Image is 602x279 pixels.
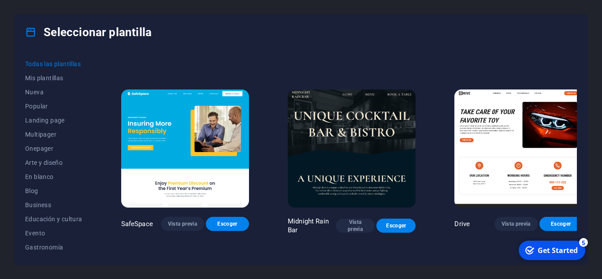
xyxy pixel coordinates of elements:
p: Midnight Rain Bar [288,217,335,234]
img: SafeSpace [121,89,249,208]
button: Todas las plantillas [25,57,82,71]
span: Vista previa [343,219,368,233]
button: Business [25,198,82,212]
span: Escoger [546,220,576,227]
span: Evento [25,230,82,237]
span: Business [25,201,82,208]
span: Blog [25,187,82,194]
button: Vista previa [336,219,375,233]
span: Todas las plantillas [25,60,82,67]
button: Escoger [206,217,249,231]
button: Mis plantillas [25,71,82,85]
button: Escoger [376,219,416,233]
span: Vista previa [168,220,197,227]
button: Nueva [25,85,82,99]
img: Drive [454,89,582,208]
button: Educación y cultura [25,212,82,226]
span: Onepager [25,145,82,152]
span: Nueva [25,89,82,96]
button: Onepager [25,141,82,156]
span: Escoger [213,220,242,227]
button: Vista previa [494,217,538,231]
span: Popular [25,103,82,110]
button: Popular [25,99,82,113]
p: Drive [454,219,470,228]
span: Multipager [25,131,82,138]
img: Midnight Rain Bar [288,89,416,208]
button: Blog [25,184,82,198]
span: Mis plantillas [25,74,82,82]
p: SafeSpace [121,219,153,228]
span: Educación y cultura [25,216,82,223]
div: Get Started [24,8,64,18]
button: Vista previa [161,217,204,231]
button: Evento [25,226,82,240]
button: Landing page [25,113,82,127]
span: Vista previa [502,220,531,227]
span: Arte y diseño [25,159,82,166]
div: Get Started 5 items remaining, 0% complete [5,4,71,23]
button: En blanco [25,170,82,184]
div: 5 [65,1,74,10]
span: Escoger [383,222,409,229]
button: Multipager [25,127,82,141]
span: Gastronomía [25,244,82,251]
button: Arte y diseño [25,156,82,170]
button: Gastronomía [25,240,82,254]
span: En blanco [25,173,82,180]
span: Landing page [25,117,82,124]
button: Escoger [539,217,583,231]
h4: Seleccionar plantilla [25,25,152,39]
